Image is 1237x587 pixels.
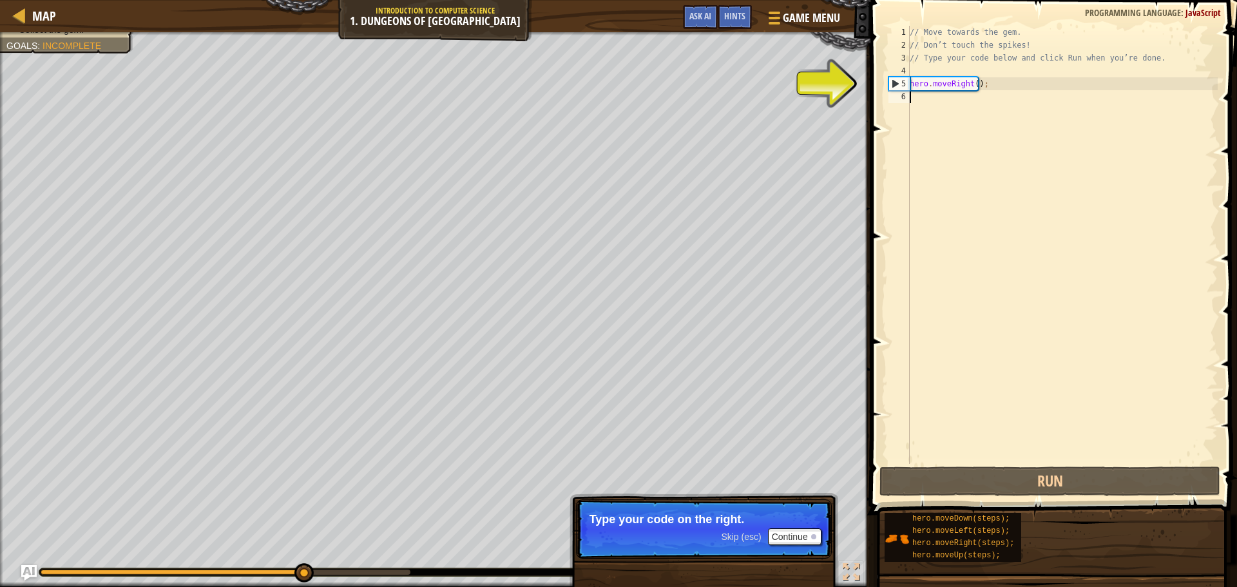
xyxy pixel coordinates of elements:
button: Continue [768,528,821,545]
span: JavaScript [1185,6,1221,19]
span: : [1181,6,1185,19]
span: Skip (esc) [721,532,761,542]
button: Game Menu [758,5,848,35]
div: 6 [888,90,910,103]
div: 3 [888,52,910,64]
span: hero.moveRight(steps); [912,539,1014,548]
span: Goals [6,41,37,51]
span: hero.moveUp(steps); [912,551,1001,560]
p: Type your code on the right. [590,513,818,526]
div: 4 [888,64,910,77]
span: Incomplete [43,41,101,51]
span: hero.moveLeft(steps); [912,526,1010,535]
span: Map [32,7,56,24]
div: 2 [888,39,910,52]
span: : [37,41,43,51]
span: Ask AI [689,10,711,22]
div: 1 [888,26,910,39]
span: Programming language [1085,6,1181,19]
button: Ask AI [21,565,37,581]
span: Game Menu [783,10,840,26]
div: 5 [889,77,910,90]
button: Ask AI [683,5,718,29]
span: hero.moveDown(steps); [912,514,1010,523]
button: Run [879,467,1220,496]
a: Map [26,7,56,24]
button: Toggle fullscreen [838,561,864,587]
span: Hints [724,10,745,22]
img: portrait.png [885,526,909,551]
